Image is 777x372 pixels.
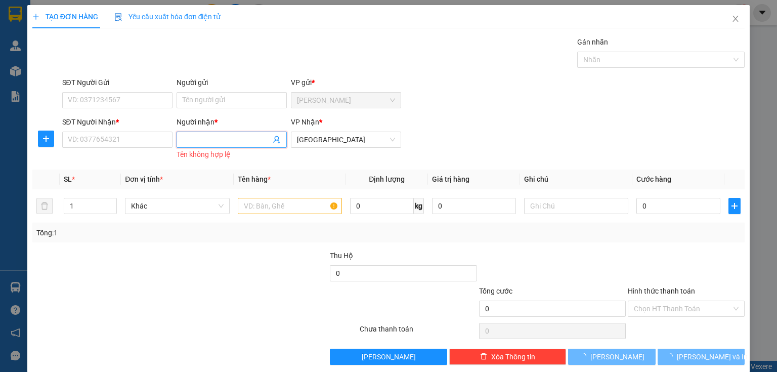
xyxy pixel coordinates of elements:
[520,170,632,189] th: Ghi chú
[432,175,469,183] span: Giá trị hàng
[480,353,487,361] span: delete
[330,349,447,365] button: [PERSON_NAME]
[362,351,416,362] span: [PERSON_NAME]
[32,13,39,20] span: plus
[131,198,223,214] span: Khác
[62,116,172,128] div: SĐT Người Nhận
[330,252,353,260] span: Thu Hộ
[177,77,287,88] div: Người gửi
[297,93,395,108] span: Phan Rang
[568,349,656,365] button: [PERSON_NAME]
[32,13,98,21] span: TẠO ĐƠN HÀNG
[628,287,695,295] label: Hình thức thanh toán
[577,38,608,46] label: Gán nhãn
[414,198,424,214] span: kg
[432,198,516,214] input: 0
[125,175,163,183] span: Đơn vị tính
[729,202,740,210] span: plus
[579,353,590,360] span: loading
[177,149,287,160] div: Tên không hợp lệ
[491,351,535,362] span: Xóa Thông tin
[238,198,342,214] input: VD: Bàn, Ghế
[38,135,54,143] span: plus
[114,13,221,21] span: Yêu cầu xuất hóa đơn điện tử
[297,132,395,147] span: Sài Gòn
[731,15,740,23] span: close
[677,351,748,362] span: [PERSON_NAME] và In
[177,116,287,128] div: Người nhận
[369,175,405,183] span: Định lượng
[114,13,122,21] img: icon
[36,198,53,214] button: delete
[38,131,54,147] button: plus
[449,349,566,365] button: deleteXóa Thông tin
[658,349,745,365] button: [PERSON_NAME] và In
[721,5,750,33] button: Close
[636,175,671,183] span: Cước hàng
[590,351,644,362] span: [PERSON_NAME]
[36,227,300,238] div: Tổng: 1
[359,323,478,341] div: Chưa thanh toán
[291,118,319,126] span: VP Nhận
[273,136,281,144] span: user-add
[728,198,741,214] button: plus
[524,198,628,214] input: Ghi Chú
[291,77,401,88] div: VP gửi
[238,175,271,183] span: Tên hàng
[666,353,677,360] span: loading
[64,175,72,183] span: SL
[479,287,512,295] span: Tổng cước
[62,77,172,88] div: SĐT Người Gửi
